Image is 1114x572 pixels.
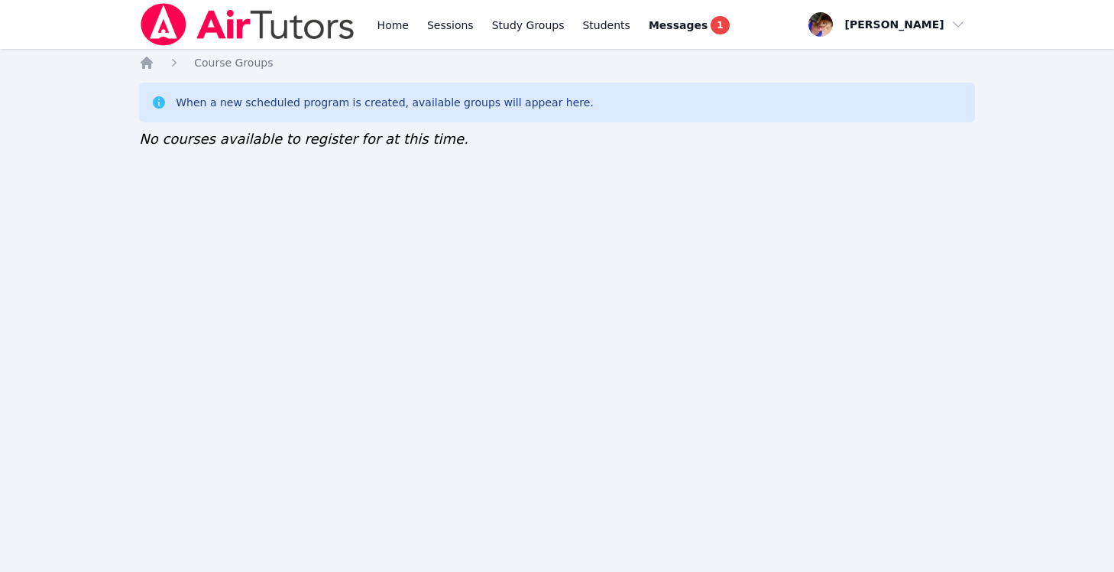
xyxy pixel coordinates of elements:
[711,16,729,34] span: 1
[194,57,273,69] span: Course Groups
[649,18,708,33] span: Messages
[139,3,355,46] img: Air Tutors
[139,131,468,147] span: No courses available to register for at this time.
[139,55,975,70] nav: Breadcrumb
[176,95,594,110] div: When a new scheduled program is created, available groups will appear here.
[194,55,273,70] a: Course Groups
